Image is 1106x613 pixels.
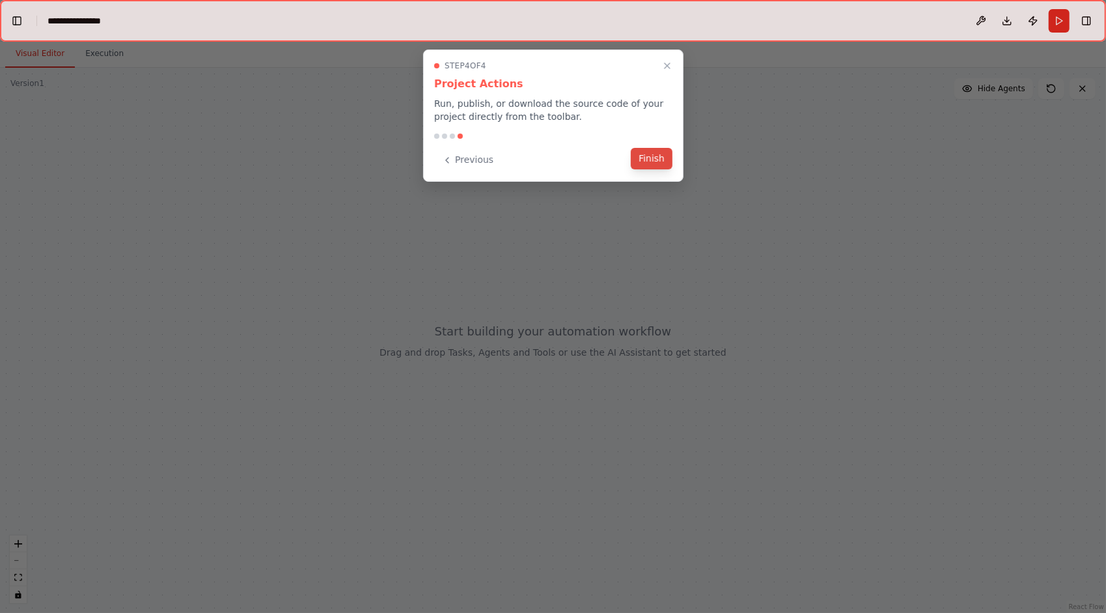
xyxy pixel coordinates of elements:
p: Run, publish, or download the source code of your project directly from the toolbar. [434,97,672,123]
button: Close walkthrough [659,58,675,74]
span: Step 4 of 4 [445,61,486,71]
h3: Project Actions [434,76,672,92]
button: Hide left sidebar [8,12,26,30]
button: Previous [434,149,501,171]
button: Finish [631,148,672,169]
